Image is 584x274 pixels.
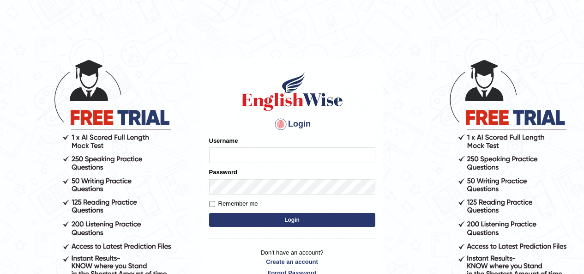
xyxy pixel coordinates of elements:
button: Login [209,213,375,227]
h4: Login [209,117,375,132]
img: Logo of English Wise sign in for intelligent practice with AI [240,71,345,112]
label: Password [209,168,237,177]
input: Remember me [209,201,215,207]
a: Create an account [209,257,375,266]
label: Username [209,136,238,145]
label: Remember me [209,199,258,208]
